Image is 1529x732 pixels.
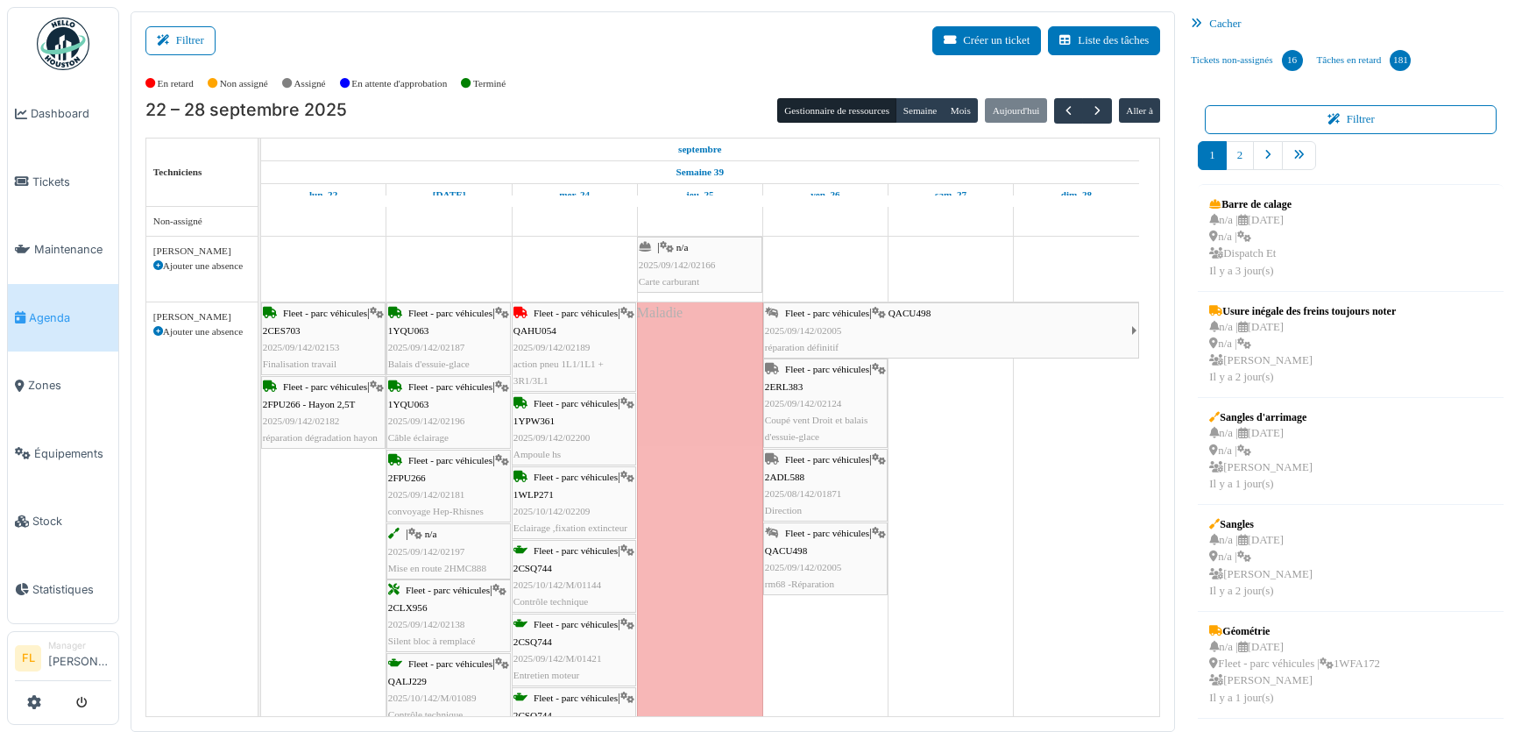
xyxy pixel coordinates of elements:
[388,379,509,446] div: |
[765,361,886,445] div: |
[1057,184,1096,206] a: 28 septembre 2025
[388,489,465,500] span: 2025/09/142/02181
[388,416,465,426] span: 2025/09/142/02196
[48,639,111,652] div: Manager
[1205,299,1400,391] a: Usure inégale des freins toujours noter n/a |[DATE] n/a | [PERSON_NAME]Il y a 2 jour(s)
[408,658,492,669] span: Fleet - parc véhicules
[1209,639,1380,707] div: n/a | [DATE] Fleet - parc véhicules | 1WFA172 [PERSON_NAME] Il y a 1 jour(s)
[294,76,326,91] label: Assigné
[513,325,556,336] span: QAHU054
[513,543,634,610] div: |
[765,562,842,572] span: 2025/09/142/02005
[153,309,251,324] div: [PERSON_NAME]
[765,505,802,515] span: Direction
[513,522,627,533] span: Eclairage ,fixation extincteur
[388,526,509,577] div: |
[637,305,683,320] span: Maladie
[283,308,367,318] span: Fleet - parc véhicules
[513,710,552,721] span: 2CSQ744
[765,305,1131,356] div: |
[8,148,118,217] a: Tickets
[1209,516,1313,532] div: Sangles
[408,308,492,318] span: Fleet - parc véhicules
[534,693,618,703] span: Fleet - parc véhicules
[765,525,886,593] div: |
[1184,37,1309,84] a: Tickets non-assignés
[388,546,465,557] span: 2025/09/142/02197
[153,167,202,177] span: Techniciens
[388,656,509,723] div: |
[806,184,845,206] a: 26 septembre 2025
[513,469,634,537] div: |
[263,379,384,446] div: |
[263,325,301,336] span: 2CES703
[674,139,726,160] a: 22 septembre 2025
[944,98,979,123] button: Mois
[1184,11,1518,37] div: Cacher
[153,244,251,259] div: [PERSON_NAME]
[8,284,118,352] a: Agenda
[765,381,803,392] span: 2ERL383
[15,639,111,681] a: FL Manager[PERSON_NAME]
[765,325,842,336] span: 2025/09/142/02005
[513,449,561,459] span: Ampoule hs
[388,636,476,646] span: Silent bloc à remplacé
[388,305,509,373] div: |
[153,259,251,274] div: Ajouter une absence
[263,432,378,443] span: réparation dégradation hayon
[408,381,492,392] span: Fleet - parc véhicules
[1054,98,1083,124] button: Précédent
[931,184,971,206] a: 27 septembre 2025
[283,381,367,392] span: Fleet - parc véhicules
[1198,141,1226,170] a: 1
[34,241,111,258] span: Maintenance
[406,585,490,595] span: Fleet - parc véhicules
[388,563,486,573] span: Mise en route 2HMC888
[513,563,552,573] span: 2CSQ744
[1048,26,1160,55] button: Liste des tâches
[263,342,340,352] span: 2025/09/142/02153
[985,98,1046,123] button: Aujourd'hui
[153,214,251,229] div: Non-assigné
[765,451,886,519] div: |
[8,80,118,148] a: Dashboard
[513,489,554,500] span: 1WLP271
[1209,319,1396,387] div: n/a | [DATE] n/a | [PERSON_NAME] Il y a 2 jour(s)
[1205,512,1317,604] a: Sangles n/a |[DATE] n/a | [PERSON_NAME]Il y a 2 jour(s)
[388,676,427,686] span: QALJ229
[785,308,869,318] span: Fleet - parc véhicules
[765,545,807,556] span: QACU498
[1209,623,1380,639] div: Géométrie
[37,18,89,70] img: Badge_color-CXgf-gQk.svg
[682,184,718,206] a: 25 septembre 2025
[513,305,634,389] div: |
[555,184,594,206] a: 24 septembre 2025
[8,487,118,556] a: Stock
[388,693,477,703] span: 2025/10/142/M/01089
[388,582,509,650] div: |
[388,325,429,336] span: 1YQU063
[513,636,552,647] span: 2CSQ744
[513,395,634,463] div: |
[388,506,484,516] span: convoyage Hep-Rhisnes
[765,415,867,442] span: Coupé vent Droit et balais d'essuie-glace
[785,528,869,538] span: Fleet - parc véhicules
[145,100,347,121] h2: 22 – 28 septembre 2025
[388,399,429,409] span: 1YQU063
[639,259,716,270] span: 2025/09/142/02166
[1310,37,1419,84] a: Tâches en retard
[158,76,194,91] label: En retard
[8,420,118,488] a: Équipements
[1209,303,1396,319] div: Usure inégale des freins toujours noter
[34,445,111,462] span: Équipements
[388,359,470,369] span: Balais d'essuie-glace
[388,619,465,629] span: 2025/09/142/02138
[534,545,618,556] span: Fleet - parc véhicules
[513,506,591,516] span: 2025/10/142/02209
[263,359,336,369] span: Finalisation travail
[639,276,699,287] span: Carte carburant
[15,645,41,672] li: FL
[1209,532,1313,600] div: n/a | [DATE] n/a | [PERSON_NAME] Il y a 2 jour(s)
[32,174,111,190] span: Tickets
[888,308,931,318] span: QACU498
